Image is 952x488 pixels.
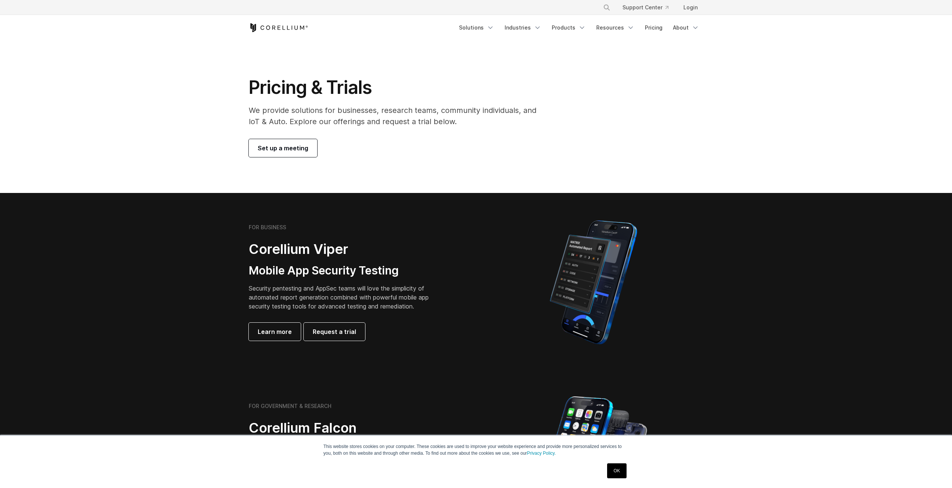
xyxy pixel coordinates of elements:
[249,224,286,231] h6: FOR BUSINESS
[454,21,704,34] div: Navigation Menu
[249,264,440,278] h3: Mobile App Security Testing
[249,284,440,311] p: Security pentesting and AppSec teams will love the simplicity of automated report generation comb...
[249,23,308,32] a: Corellium Home
[249,105,547,127] p: We provide solutions for businesses, research teams, community individuals, and IoT & Auto. Explo...
[313,327,356,336] span: Request a trial
[249,420,458,436] h2: Corellium Falcon
[616,1,674,14] a: Support Center
[594,1,704,14] div: Navigation Menu
[527,451,556,456] a: Privacy Policy.
[537,217,650,348] img: Corellium MATRIX automated report on iPhone showing app vulnerability test results across securit...
[249,403,331,409] h6: FOR GOVERNMENT & RESEARCH
[258,144,308,153] span: Set up a meeting
[249,323,301,341] a: Learn more
[454,21,499,34] a: Solutions
[640,21,667,34] a: Pricing
[249,139,317,157] a: Set up a meeting
[304,323,365,341] a: Request a trial
[249,241,440,258] h2: Corellium Viper
[600,1,613,14] button: Search
[249,76,547,99] h1: Pricing & Trials
[607,463,626,478] a: OK
[324,443,629,457] p: This website stores cookies on your computer. These cookies are used to improve your website expe...
[547,21,590,34] a: Products
[500,21,546,34] a: Industries
[258,327,292,336] span: Learn more
[592,21,639,34] a: Resources
[668,21,704,34] a: About
[677,1,704,14] a: Login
